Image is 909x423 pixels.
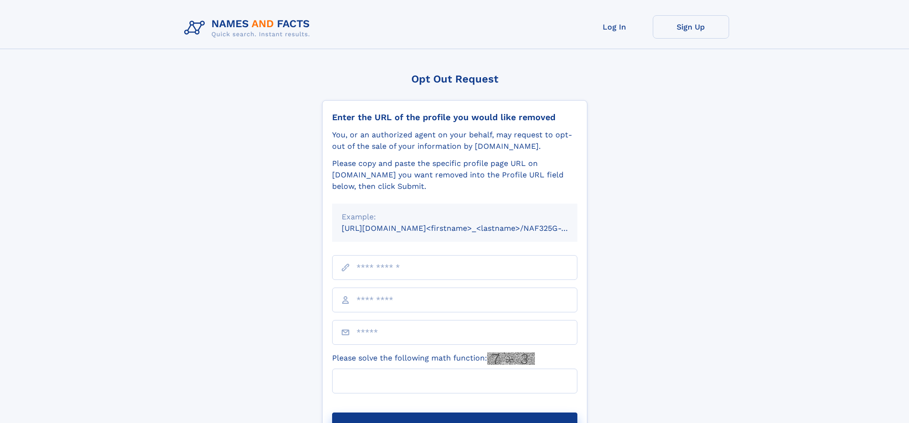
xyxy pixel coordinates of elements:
[180,15,318,41] img: Logo Names and Facts
[332,112,577,123] div: Enter the URL of the profile you would like removed
[342,224,596,233] small: [URL][DOMAIN_NAME]<firstname>_<lastname>/NAF325G-xxxxxxxx
[322,73,587,85] div: Opt Out Request
[576,15,653,39] a: Log In
[342,211,568,223] div: Example:
[332,158,577,192] div: Please copy and paste the specific profile page URL on [DOMAIN_NAME] you want removed into the Pr...
[332,352,535,365] label: Please solve the following math function:
[653,15,729,39] a: Sign Up
[332,129,577,152] div: You, or an authorized agent on your behalf, may request to opt-out of the sale of your informatio...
